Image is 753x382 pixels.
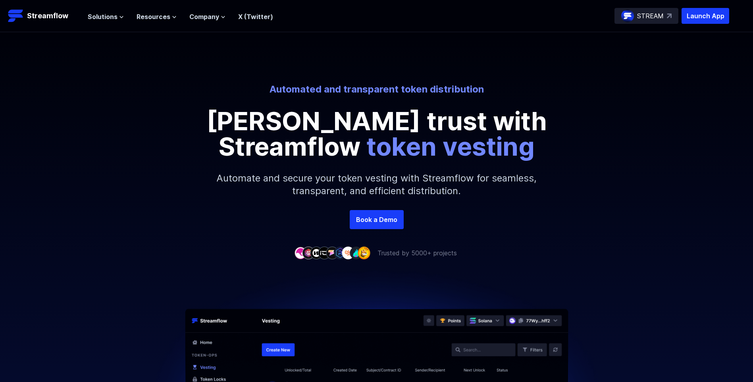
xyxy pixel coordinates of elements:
img: company-7 [342,247,354,259]
span: Company [189,12,219,21]
p: Automated and transparent token distribution [157,83,597,96]
span: Resources [137,12,170,21]
img: company-2 [302,247,315,259]
span: token vesting [366,131,535,162]
img: streamflow-logo-circle.png [621,10,634,22]
p: STREAM [637,11,664,21]
a: Book a Demo [350,210,404,229]
a: Streamflow [8,8,80,24]
img: company-5 [326,247,339,259]
img: Streamflow Logo [8,8,24,24]
img: company-3 [310,247,323,259]
a: X (Twitter) [238,13,273,21]
a: STREAM [614,8,678,24]
button: Company [189,12,225,21]
img: company-6 [334,247,347,259]
span: Solutions [88,12,117,21]
img: company-9 [358,247,370,259]
p: [PERSON_NAME] trust with Streamflow [198,108,555,159]
button: Launch App [682,8,729,24]
p: Trusted by 5000+ projects [377,248,457,258]
p: Automate and secure your token vesting with Streamflow for seamless, transparent, and efficient d... [206,159,547,210]
img: company-8 [350,247,362,259]
p: Streamflow [27,10,68,21]
button: Resources [137,12,177,21]
img: company-1 [294,247,307,259]
img: company-4 [318,247,331,259]
img: top-right-arrow.svg [667,14,672,18]
button: Solutions [88,12,124,21]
